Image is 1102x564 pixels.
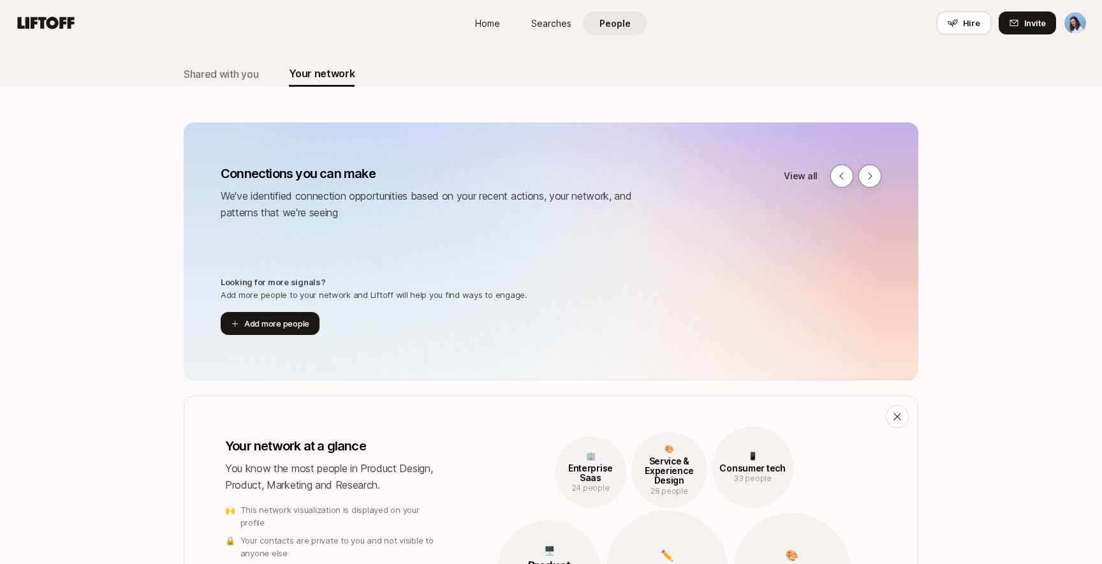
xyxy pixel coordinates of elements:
a: People [583,11,647,35]
p: This network visualization is displayed on your profile [240,503,446,529]
p: 24 people [555,482,626,494]
p: 28 people [631,486,707,497]
button: Invite [999,11,1056,34]
p: ✏️ [606,547,728,563]
p: 33 people [712,473,793,484]
span: People [599,17,631,30]
p: 🎨 [733,547,851,563]
button: Shared with you [184,61,258,87]
p: Your network at a glance [225,437,446,455]
p: Looking for more signals? [221,276,326,288]
p: Your contacts are private to you and not visible to anyone else [240,534,446,560]
span: Hire [963,17,980,29]
p: 🔒 [225,534,235,547]
button: Dan Tase [1064,11,1087,34]
button: Add more people [221,312,320,335]
p: Connections you can make [221,165,667,182]
p: 🙌 [225,503,235,516]
p: Service & Experience Design [631,456,707,486]
button: Hire [937,11,991,34]
a: Home [455,11,519,35]
span: Searches [531,17,571,30]
p: Add more people to your network and Liftoff will help you find ways to engage. [221,288,527,301]
a: View all [784,168,818,184]
div: Shared with you [184,66,258,82]
div: Your network [289,65,355,82]
p: 🏢 [555,450,626,462]
p: 📱 [712,450,793,462]
p: 🎨 [631,443,707,455]
span: Invite [1024,17,1046,29]
button: Your network [289,61,355,87]
p: Enterprise Saas [555,463,626,483]
p: 🖥️ [497,543,601,558]
p: Consumer tech [712,463,793,473]
p: You know the most people in Product Design, Product, Marketing and Research. [225,460,446,493]
img: Dan Tase [1064,12,1086,34]
p: We've identified connection opportunities based on your recent actions, your network, and pattern... [221,188,667,221]
a: Searches [519,11,583,35]
span: Home [475,17,500,30]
